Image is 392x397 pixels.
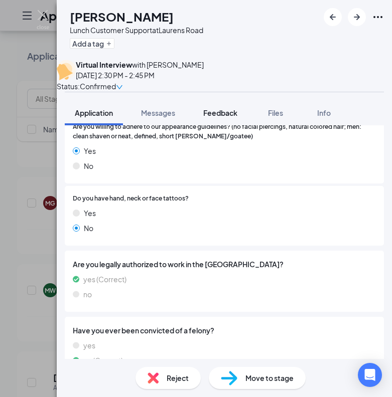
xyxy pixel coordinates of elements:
span: Yes [84,208,96,219]
span: Yes [84,145,96,156]
h1: [PERSON_NAME] [70,8,174,25]
span: Do you have hand, neck or face tattoos? [73,194,189,204]
svg: ArrowLeftNew [327,11,339,23]
b: Virtual Interview [76,60,132,69]
span: yes [83,340,95,351]
span: Feedback [203,108,237,117]
span: Have you ever been convicted of a felony? [73,325,376,336]
span: no [83,289,92,300]
button: ArrowLeftNew [324,8,342,26]
span: No [84,160,93,171]
span: no (Correct) [83,355,123,366]
svg: Ellipses [372,11,384,23]
button: PlusAdd a tag [70,38,114,49]
span: Are you willing to adhere to our appearance guidelines? (no facial piercings, natural colored hai... [73,122,376,141]
span: Reject [167,372,189,383]
span: Info [317,108,331,117]
div: Open Intercom Messenger [358,363,382,387]
span: Messages [141,108,175,117]
span: Files [268,108,283,117]
div: with [PERSON_NAME] [76,60,204,70]
span: Are you legally authorized to work in the [GEOGRAPHIC_DATA]? [73,259,376,270]
div: Lunch Customer Support at Laurens Road [70,25,203,35]
div: [DATE] 2:30 PM - 2:45 PM [76,70,204,81]
svg: Plus [106,41,112,47]
span: yes (Correct) [83,274,126,285]
span: Application [75,108,113,117]
span: No [84,223,93,234]
span: Confirmed [80,81,116,92]
div: Status : [57,81,80,92]
button: ArrowRight [348,8,366,26]
span: Move to stage [245,372,294,383]
span: down [116,84,123,91]
svg: ArrowRight [351,11,363,23]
